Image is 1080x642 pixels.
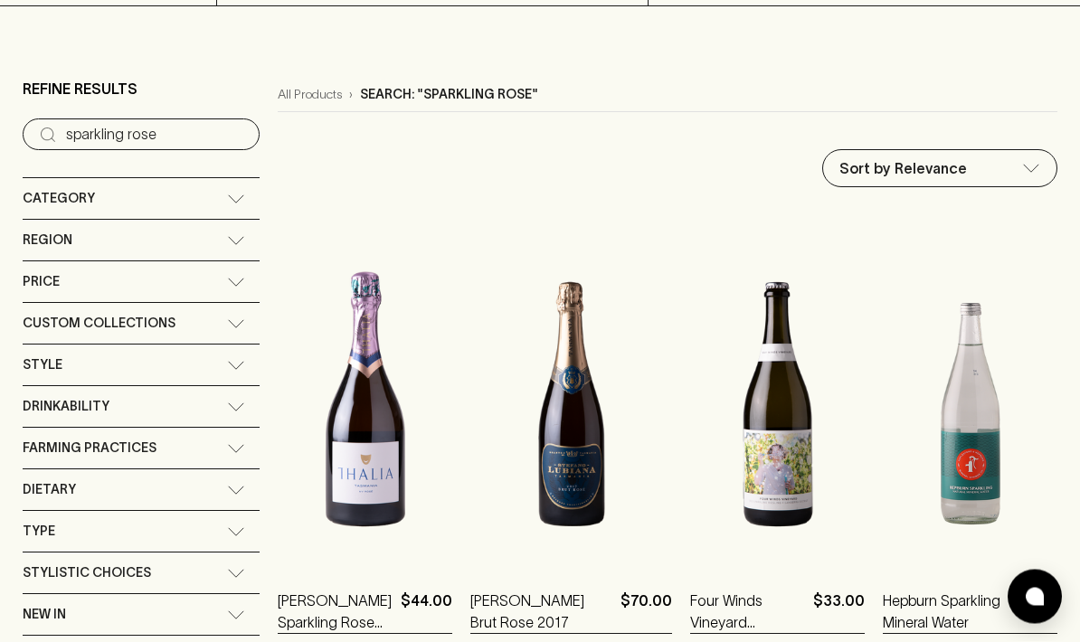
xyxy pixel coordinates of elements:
[23,79,137,100] p: Refine Results
[23,271,60,294] span: Price
[66,121,245,150] input: Try “Pinot noir”
[23,354,62,377] span: Style
[23,345,260,386] div: Style
[23,262,260,303] div: Price
[839,158,967,180] p: Sort by Relevance
[883,590,1009,634] a: Hepburn Sparkling Mineral Water
[813,590,865,634] p: $33.00
[23,479,76,502] span: Dietary
[1026,588,1044,606] img: bubble-icon
[360,86,538,105] p: Search: "sparkling rose"
[23,604,66,627] span: New In
[823,151,1056,187] div: Sort by Relevance
[23,438,156,460] span: Farming Practices
[470,590,613,634] a: [PERSON_NAME] Brut Rose 2017
[621,590,672,634] p: $70.00
[401,590,452,634] p: $44.00
[23,470,260,511] div: Dietary
[690,590,806,634] a: Four Winds Vineyard Sparkling Riesling 2023
[883,247,1057,563] img: Hepburn Sparkling Mineral Water
[23,188,95,211] span: Category
[278,86,342,105] a: All Products
[23,313,175,335] span: Custom Collections
[23,553,260,594] div: Stylistic Choices
[278,590,393,634] a: [PERSON_NAME] Sparkling Rose NV
[23,230,72,252] span: Region
[690,247,865,563] img: Four Winds Vineyard Sparkling Riesling 2023
[23,304,260,345] div: Custom Collections
[23,512,260,552] div: Type
[23,387,260,428] div: Drinkability
[23,429,260,469] div: Farming Practices
[349,86,353,105] p: ›
[23,562,151,585] span: Stylistic Choices
[470,247,672,563] img: Stefano Lubiana Brut Rose 2017
[23,179,260,220] div: Category
[23,221,260,261] div: Region
[23,521,55,543] span: Type
[23,396,109,419] span: Drinkability
[23,595,260,636] div: New In
[278,247,452,563] img: Thalia Sparkling Rose NV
